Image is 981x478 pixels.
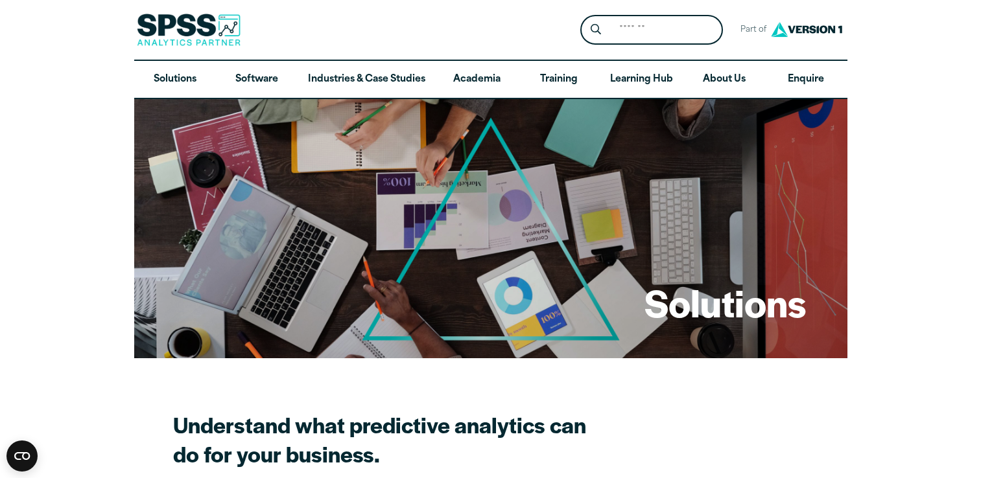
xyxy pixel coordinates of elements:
[173,410,606,468] h2: Understand what predictive analytics can do for your business.
[600,61,683,98] a: Learning Hub
[436,61,517,98] a: Academia
[517,61,599,98] a: Training
[584,18,608,42] button: Search magnifying glass icon
[216,61,298,98] a: Software
[6,440,38,472] button: Open CMP widget
[733,21,768,40] span: Part of
[580,15,723,45] form: Site Header Search Form
[683,61,765,98] a: About Us
[765,61,847,98] a: Enquire
[644,277,806,328] h1: Solutions
[137,14,241,46] img: SPSS Analytics Partner
[591,24,601,35] svg: Search magnifying glass icon
[768,17,845,41] img: Version1 Logo
[134,61,216,98] a: Solutions
[134,61,847,98] nav: Desktop version of site main menu
[298,61,436,98] a: Industries & Case Studies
